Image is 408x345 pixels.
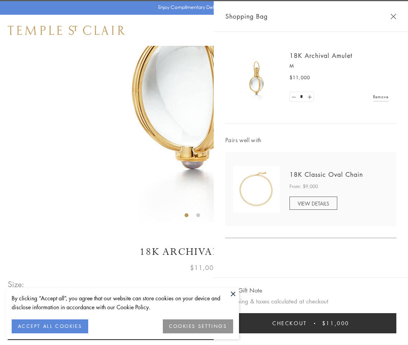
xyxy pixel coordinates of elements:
[289,197,337,210] a: VIEW DETAILS
[373,92,389,101] a: Remove
[158,3,246,11] p: Enjoy Complimentary Delivery & Returns
[289,74,310,82] span: $11,000
[225,136,396,145] span: Pairs well with
[163,319,233,333] button: COOKIES SETTINGS
[8,26,125,35] img: Temple St. Clair
[190,263,218,273] span: $11,000
[225,11,268,21] span: Shopping Bag
[298,200,329,207] span: VIEW DETAILS
[272,319,307,328] span: Checkout
[8,245,400,259] h1: 18K Archival Amulet
[289,183,318,190] span: From: $9,000
[12,319,88,333] button: ACCEPT ALL COOKIES
[305,92,313,102] a: Set quantity to 2
[12,294,233,312] div: By clicking “Accept all”, you agree that our website can store cookies on your device and disclos...
[290,92,298,102] a: Set quantity to 0
[225,286,262,295] button: Add Gift Note
[289,51,352,60] a: 18K Archival Amulet
[233,54,280,101] img: 18K Archival Amulet
[225,313,396,333] button: Checkout $11,000
[225,296,396,306] p: Shipping & taxes calculated at checkout
[289,62,389,70] p: M
[289,170,363,179] a: 18K Classic Oval Chain
[8,278,25,291] span: Size:
[233,166,280,213] img: N88865-OV18
[391,14,396,19] button: Close Shopping Bag
[322,319,349,328] span: $11,000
